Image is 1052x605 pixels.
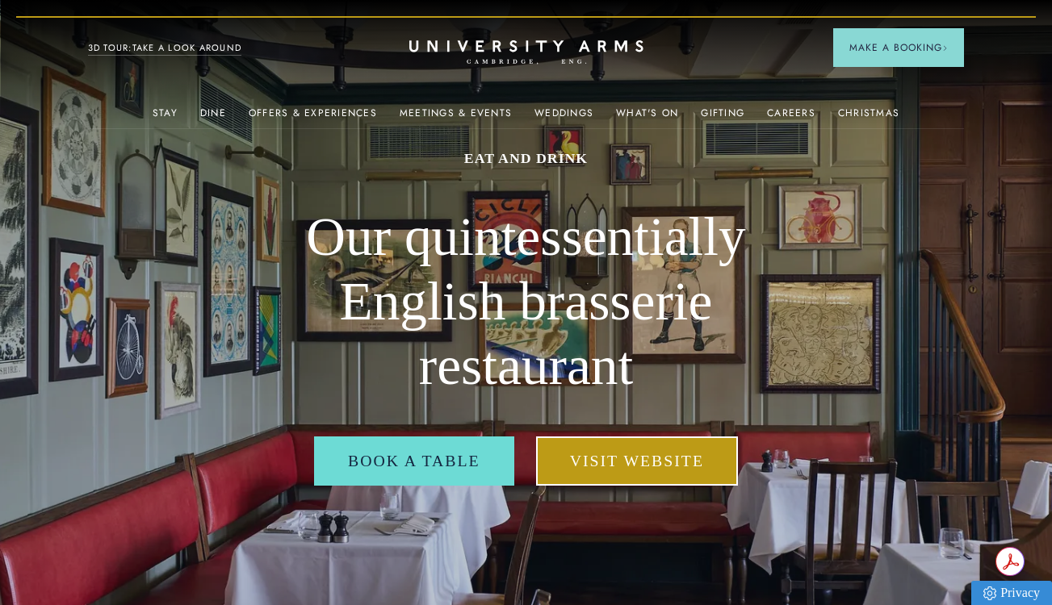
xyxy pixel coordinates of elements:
a: Book a table [314,436,514,486]
a: What's On [616,107,678,128]
h1: Eat and drink [263,148,790,168]
a: 3D TOUR:TAKE A LOOK AROUND [88,41,242,56]
a: Stay [153,107,178,128]
img: Arrow icon [942,45,948,51]
h2: Our quintessentially English brasserie restaurant [263,205,790,398]
a: Visit Website [536,436,738,486]
img: Privacy [983,586,996,600]
a: Offers & Experiences [249,107,377,128]
a: Dine [200,107,226,128]
span: Make a Booking [849,40,948,55]
a: Careers [767,107,815,128]
a: Weddings [534,107,593,128]
button: Make a BookingArrow icon [833,28,964,67]
a: Christmas [838,107,899,128]
a: Privacy [971,581,1052,605]
a: Meetings & Events [400,107,512,128]
a: Home [409,40,643,65]
a: Gifting [701,107,744,128]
